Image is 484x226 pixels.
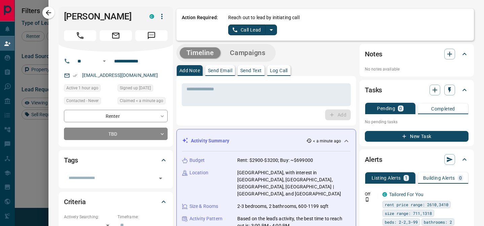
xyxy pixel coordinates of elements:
span: size range: 711,1318 [385,210,432,217]
p: Send Email [208,68,232,73]
button: Call Lead [228,25,266,35]
button: Campaigns [223,47,272,58]
h2: Notes [365,49,382,59]
p: No notes available [365,66,469,72]
p: [GEOGRAPHIC_DATA], with interest in [GEOGRAPHIC_DATA], [GEOGRAPHIC_DATA], [GEOGRAPHIC_DATA], [GEO... [237,169,350,197]
a: Tailored For You [389,192,423,197]
span: rent price range: 2610,3410 [385,201,448,208]
svg: Email Verified [73,73,77,78]
p: 0 [399,106,402,111]
button: New Task [365,131,469,142]
p: 0 [459,176,462,180]
div: Activity Summary< a minute ago [182,135,350,147]
p: No pending tasks [365,117,469,127]
p: Rent: $2900-$3200; Buy: ~$699000 [237,157,313,164]
div: Fri Sep 12 2025 [117,97,168,106]
button: Open [156,174,165,183]
p: 1 [405,176,408,180]
h2: Tasks [365,85,382,95]
p: Log Call [270,68,288,73]
p: Send Text [240,68,262,73]
p: Actively Searching: [64,214,114,220]
div: Alerts [365,151,469,168]
span: Active 1 hour ago [66,85,98,91]
a: [EMAIL_ADDRESS][DOMAIN_NAME] [82,73,158,78]
svg: Push Notification Only [365,197,370,202]
div: Renter [64,110,168,122]
p: Timeframe: [117,214,168,220]
div: Mon Oct 22 2018 [117,84,168,94]
h2: Tags [64,155,78,166]
p: Budget [189,157,205,164]
span: Email [100,30,132,41]
span: Contacted - Never [66,97,99,104]
p: Pending [377,106,395,111]
p: Activity Pattern [189,215,222,222]
p: Off [365,191,378,197]
p: < a minute ago [313,138,341,144]
p: 2-3 bedrooms, 2 bathrooms, 600-1199 sqft [237,203,329,210]
p: Activity Summary [191,137,229,144]
p: Completed [431,106,455,111]
h1: [PERSON_NAME] [64,11,139,22]
h2: Alerts [365,154,382,165]
p: Location [189,169,208,176]
span: Signed up [DATE] [120,85,151,91]
h2: Criteria [64,196,86,207]
p: Size & Rooms [189,203,218,210]
div: split button [228,25,277,35]
span: Call [64,30,96,41]
div: Notes [365,46,469,62]
div: condos.ca [149,14,154,19]
span: Claimed < a minute ago [120,97,163,104]
p: Reach out to lead by initiating call [228,14,300,21]
div: Tasks [365,82,469,98]
div: Tags [64,152,168,168]
span: Message [135,30,168,41]
div: condos.ca [382,192,387,197]
p: Action Required: [182,14,218,35]
p: Building Alerts [423,176,455,180]
div: TBD [64,128,168,140]
span: bathrooms: 2 [424,219,452,225]
span: beds: 2-2,3-99 [385,219,418,225]
p: Listing Alerts [372,176,401,180]
button: Open [100,57,108,65]
p: Add Note [179,68,200,73]
div: Criteria [64,194,168,210]
div: Fri Sep 12 2025 [64,84,114,94]
button: Timeline [180,47,221,58]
